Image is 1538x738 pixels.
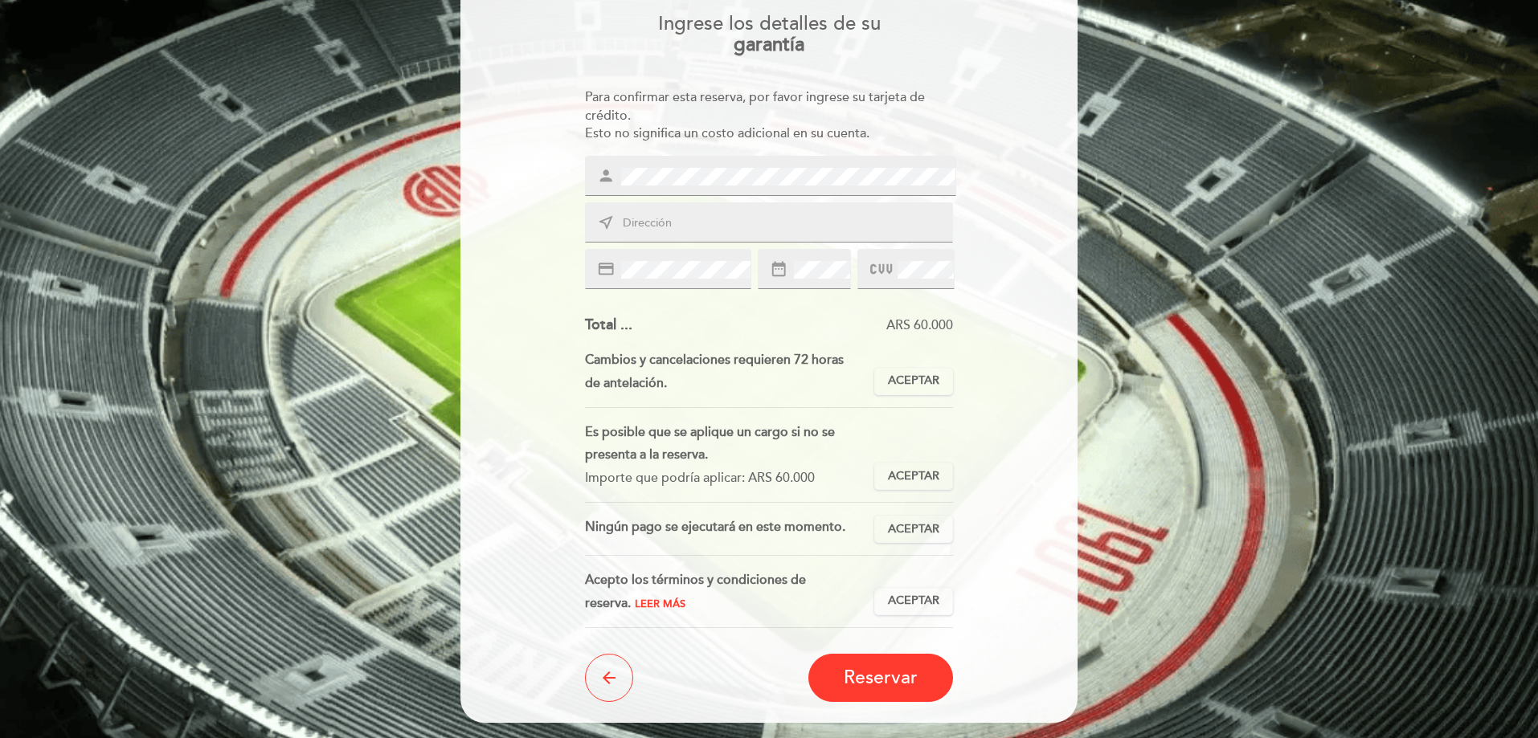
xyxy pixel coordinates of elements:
[585,349,875,395] div: Cambios y cancelaciones requieren 72 horas de antelación.
[888,593,939,610] span: Aceptar
[585,88,954,144] div: Para confirmar esta reserva, por favor ingrese su tarjeta de crédito. Esto no significa un costo ...
[888,468,939,485] span: Aceptar
[585,654,633,702] button: arrow_back
[597,214,615,231] i: near_me
[888,521,939,538] span: Aceptar
[585,516,875,543] div: Ningún pago se ejecutará en este momento.
[585,316,632,333] span: Total ...
[621,214,955,233] input: Dirección
[734,33,804,56] b: garantía
[844,667,918,689] span: Reservar
[585,421,862,467] div: Es posible que se aplique un cargo si no se presenta a la reserva.
[874,368,953,395] button: Aceptar
[585,569,875,615] div: Acepto los términos y condiciones de reserva.
[585,467,862,490] div: Importe que podría aplicar: ARS 60.000
[770,260,787,278] i: date_range
[635,597,685,610] span: Leer más
[632,316,954,335] div: ARS 60.000
[874,588,953,615] button: Aceptar
[597,167,615,185] i: person
[599,668,619,687] i: arrow_back
[808,654,953,702] button: Reservar
[888,373,939,389] span: Aceptar
[874,516,953,543] button: Aceptar
[597,260,615,278] i: credit_card
[658,12,881,35] span: Ingrese los detalles de su
[874,463,953,490] button: Aceptar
